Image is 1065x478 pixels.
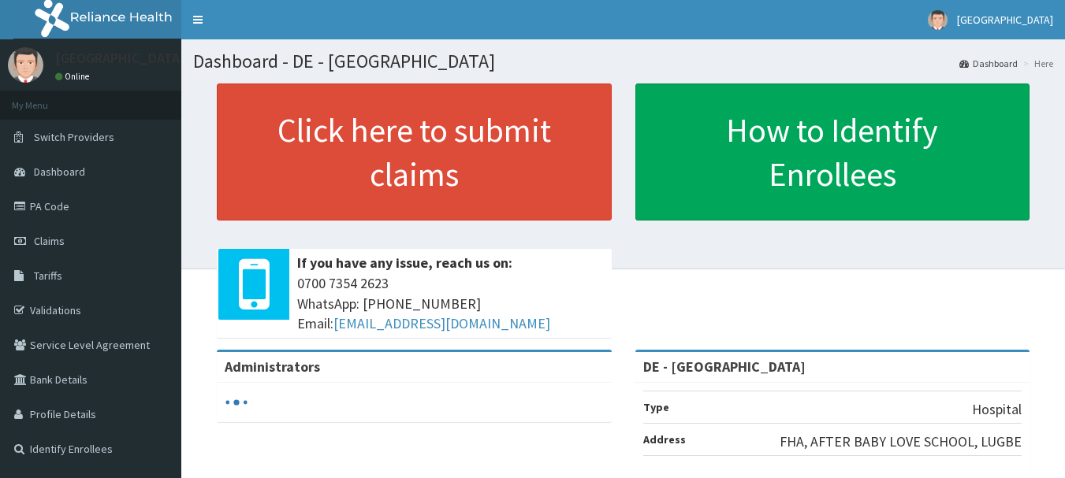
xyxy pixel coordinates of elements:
span: [GEOGRAPHIC_DATA] [957,13,1053,27]
span: 0700 7354 2623 WhatsApp: [PHONE_NUMBER] Email: [297,273,604,334]
p: FHA, AFTER BABY LOVE SCHOOL, LUGBE [780,432,1022,452]
b: If you have any issue, reach us on: [297,254,512,272]
span: Tariffs [34,269,62,283]
img: User Image [8,47,43,83]
svg: audio-loading [225,391,248,414]
p: [GEOGRAPHIC_DATA] [55,51,185,65]
b: Type [643,400,669,414]
a: How to Identify Enrollees [635,83,1030,220]
b: Address [643,432,686,447]
a: Click here to submit claims [217,83,612,220]
a: Online [55,71,93,82]
p: Hospital [972,399,1022,420]
a: Dashboard [959,57,1018,70]
span: Claims [34,234,65,248]
b: Administrators [225,358,320,376]
strong: DE - [GEOGRAPHIC_DATA] [643,358,806,376]
a: [EMAIL_ADDRESS][DOMAIN_NAME] [333,314,550,332]
img: User Image [928,10,948,30]
span: Switch Providers [34,130,114,144]
span: Dashboard [34,165,85,179]
li: Here [1019,57,1053,70]
h1: Dashboard - DE - [GEOGRAPHIC_DATA] [193,51,1053,72]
